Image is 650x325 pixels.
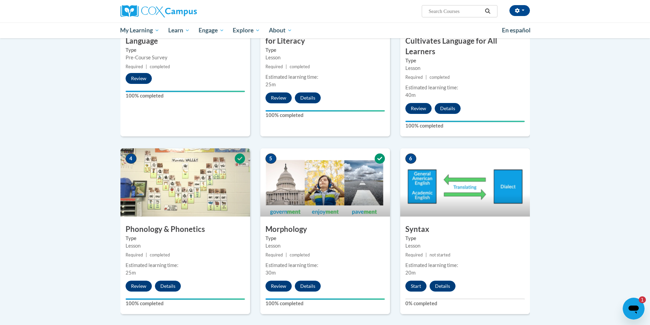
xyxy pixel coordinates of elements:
[265,235,385,242] label: Type
[290,64,310,69] span: completed
[126,73,152,84] button: Review
[425,252,427,257] span: |
[126,46,245,54] label: Type
[286,252,287,257] span: |
[260,148,390,217] img: Course Image
[265,112,385,119] label: 100% completed
[435,103,461,114] button: Details
[405,281,427,292] button: Start
[430,252,450,257] span: not started
[265,262,385,269] div: Estimated learning time:
[110,23,540,38] div: Main menu
[265,54,385,61] div: Lesson
[120,26,159,34] span: My Learning
[126,242,245,250] div: Lesson
[265,252,283,257] span: Required
[623,298,645,320] iframe: Button to launch messaging window, 1 unread message
[126,235,245,242] label: Type
[265,242,385,250] div: Lesson
[164,23,194,38] a: Learn
[126,153,136,164] span: 4
[405,103,432,114] button: Review
[120,5,197,17] img: Cox Campus
[194,23,229,38] a: Engage
[502,27,531,34] span: En español
[405,262,525,269] div: Estimated learning time:
[126,262,245,269] div: Estimated learning time:
[126,54,245,61] div: Pre-Course Survey
[290,252,310,257] span: completed
[265,298,385,300] div: Your progress
[295,92,321,103] button: Details
[126,298,245,300] div: Your progress
[146,64,147,69] span: |
[430,75,450,80] span: completed
[265,73,385,81] div: Estimated learning time:
[150,64,170,69] span: completed
[428,7,482,15] input: Search Courses
[509,5,530,16] button: Account Settings
[265,153,276,164] span: 5
[120,148,250,217] img: Course Image
[405,235,525,242] label: Type
[286,64,287,69] span: |
[265,110,385,112] div: Your progress
[632,296,646,303] iframe: Number of unread messages
[405,92,416,98] span: 40m
[168,26,190,34] span: Learn
[126,64,143,69] span: Required
[120,224,250,235] h3: Phonology & Phonetics
[126,281,152,292] button: Review
[405,153,416,164] span: 6
[265,300,385,307] label: 100% completed
[430,281,456,292] button: Details
[497,23,535,38] a: En español
[126,91,245,92] div: Your progress
[146,252,147,257] span: |
[126,300,245,307] label: 100% completed
[405,242,525,250] div: Lesson
[269,26,292,34] span: About
[260,224,390,235] h3: Morphology
[265,46,385,54] label: Type
[116,23,164,38] a: My Learning
[265,281,292,292] button: Review
[228,23,264,38] a: Explore
[126,92,245,100] label: 100% completed
[400,148,530,217] img: Course Image
[265,92,292,103] button: Review
[120,5,250,17] a: Cox Campus
[405,75,423,80] span: Required
[405,121,525,122] div: Your progress
[482,7,493,15] button: Search
[405,252,423,257] span: Required
[400,224,530,235] h3: Syntax
[233,26,260,34] span: Explore
[425,75,427,80] span: |
[264,23,297,38] a: About
[126,270,136,276] span: 25m
[405,57,525,64] label: Type
[199,26,224,34] span: Engage
[265,270,276,276] span: 30m
[155,281,181,292] button: Details
[405,64,525,72] div: Lesson
[150,252,170,257] span: completed
[126,252,143,257] span: Required
[400,25,530,57] h3: Creating an Environment that Cultivates Language for All Learners
[405,122,525,130] label: 100% completed
[405,84,525,91] div: Estimated learning time:
[405,270,416,276] span: 20m
[405,300,525,307] label: 0% completed
[265,64,283,69] span: Required
[295,281,321,292] button: Details
[265,82,276,87] span: 25m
